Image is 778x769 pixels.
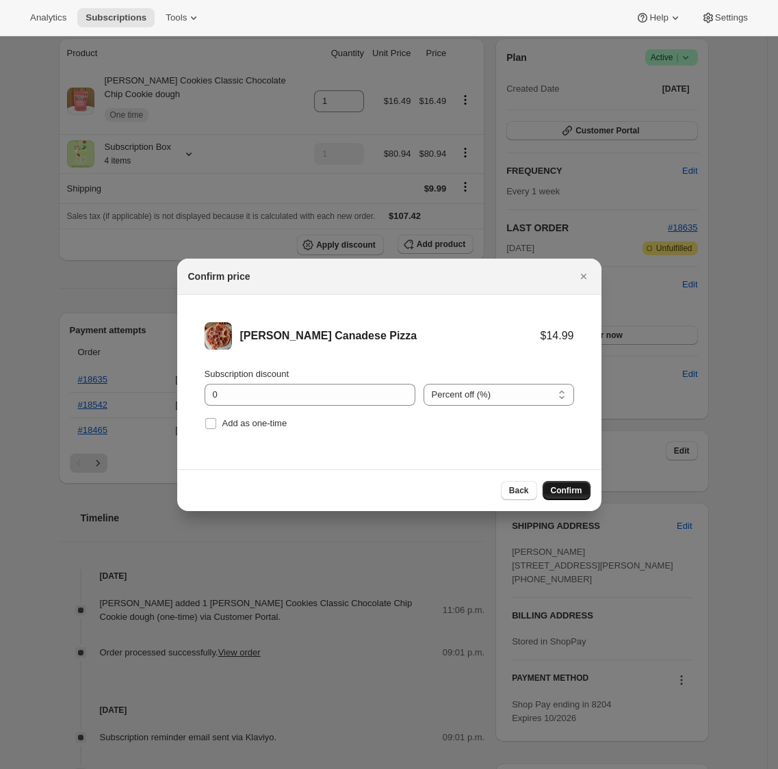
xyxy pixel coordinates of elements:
span: Help [649,12,668,23]
button: Confirm [543,481,591,500]
div: [PERSON_NAME] Canadese Pizza [240,329,541,343]
span: Tools [166,12,187,23]
button: Help [627,8,690,27]
button: Tools [157,8,209,27]
div: $14.99 [541,329,574,343]
img: Chiara Cucina Canadese Pizza [205,322,232,350]
span: Add as one-time [222,418,287,428]
button: Analytics [22,8,75,27]
span: Analytics [30,12,66,23]
span: Back [509,485,529,496]
button: Back [501,481,537,500]
button: Settings [693,8,756,27]
span: Confirm [551,485,582,496]
span: Subscription discount [205,369,289,379]
span: Settings [715,12,748,23]
h2: Confirm price [188,270,250,283]
button: Subscriptions [77,8,155,27]
span: Subscriptions [86,12,146,23]
button: Close [574,267,593,286]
